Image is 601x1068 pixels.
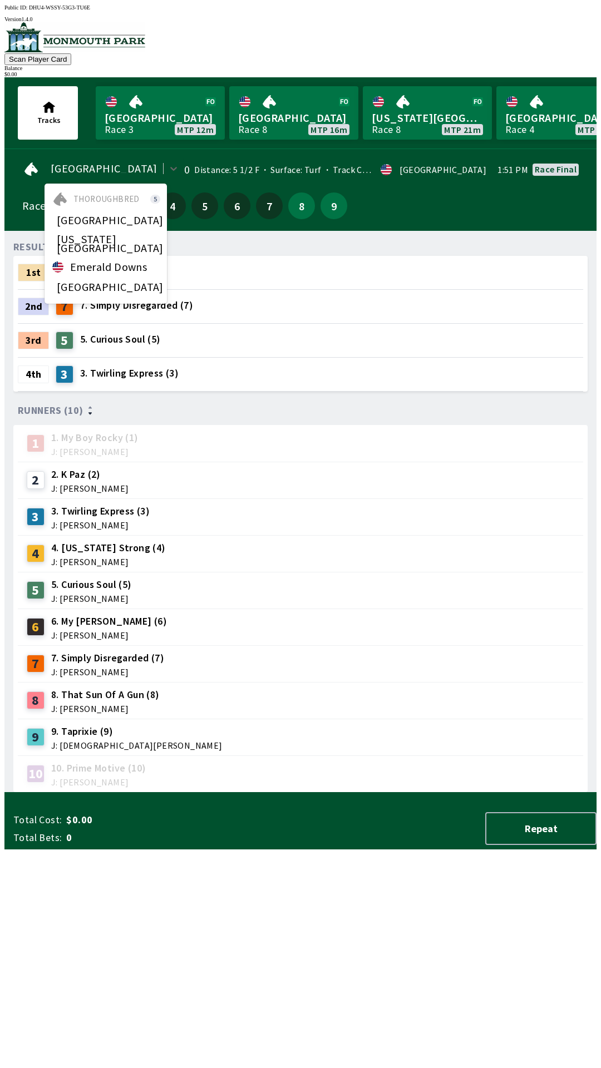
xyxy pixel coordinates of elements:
span: J: [PERSON_NAME] [51,557,166,566]
span: [GEOGRAPHIC_DATA] [238,111,349,125]
span: 5 [150,195,160,204]
div: 8 [27,691,45,709]
div: 10 [27,765,45,783]
a: [GEOGRAPHIC_DATA]Race 3MTP 12m [96,86,225,140]
span: J: [DEMOGRAPHIC_DATA][PERSON_NAME] [51,741,223,750]
span: 1:51 PM [497,165,528,174]
div: 5 [27,581,45,599]
span: J: [PERSON_NAME] [51,667,164,676]
span: [GEOGRAPHIC_DATA] [57,283,164,291]
span: MTP 12m [177,125,214,134]
span: Emerald Downs [70,263,147,271]
span: 5 [194,202,215,210]
span: MTP 16m [311,125,347,134]
span: J: [PERSON_NAME] [51,447,139,456]
span: 3. Twirling Express (3) [51,504,150,518]
span: [US_STATE][GEOGRAPHIC_DATA] [372,111,483,125]
span: 7 [259,202,280,210]
span: Repeat [495,822,587,835]
div: 3rd [18,332,49,349]
span: 4 [162,202,183,210]
button: 8 [288,192,315,219]
div: [GEOGRAPHIC_DATA] [400,165,486,174]
div: 3 [27,508,45,526]
div: Races [22,201,51,210]
span: DHU4-WSSY-53G3-TU6E [29,4,90,11]
span: 6 [226,202,248,210]
div: 7 [27,655,45,673]
span: [US_STATE][GEOGRAPHIC_DATA] [57,235,164,253]
div: 7 [56,298,73,315]
span: Surface: Turf [259,164,322,175]
div: 6 [27,618,45,636]
span: 4. [US_STATE] Strong (4) [51,541,166,555]
div: 3 [56,365,73,383]
span: [GEOGRAPHIC_DATA] [57,216,164,225]
div: Race 8 [238,125,267,134]
div: 0 [184,165,190,174]
span: 10. Prime Motive (10) [51,761,146,775]
div: Race 4 [505,125,534,134]
div: RESULTS [13,243,55,251]
div: 1st [18,264,49,281]
button: Repeat [485,812,597,845]
span: 6. My [PERSON_NAME] (6) [51,614,167,629]
span: [GEOGRAPHIC_DATA] [105,111,216,125]
button: 4 [159,192,186,219]
span: Thoroughbred [73,195,140,204]
span: Distance: 5 1/2 F [194,164,259,175]
span: 2. K Paz (2) [51,467,129,482]
img: venue logo [4,22,145,52]
span: 1. My Boy Rocky (1) [51,431,139,445]
div: Race final [535,165,577,174]
span: 9. Taprixie (9) [51,724,223,739]
span: 3. Twirling Express (3) [80,366,179,380]
div: 9 [27,728,45,746]
div: Public ID: [4,4,597,11]
span: J: [PERSON_NAME] [51,521,150,530]
span: J: [PERSON_NAME] [51,594,132,603]
span: J: [PERSON_NAME] [51,631,167,640]
a: [US_STATE][GEOGRAPHIC_DATA]Race 8MTP 21m [363,86,492,140]
span: $0.00 [66,813,242,827]
a: [GEOGRAPHIC_DATA]Race 8MTP 16m [229,86,358,140]
span: Tracks [37,115,61,125]
span: J: [PERSON_NAME] [51,704,160,713]
div: Race 8 [372,125,401,134]
button: Scan Player Card [4,53,71,65]
span: 5. Curious Soul (5) [51,577,132,592]
span: 8. That Sun Of A Gun (8) [51,688,160,702]
span: Runners (10) [18,406,83,415]
span: 0 [66,831,242,844]
button: 6 [224,192,250,219]
div: 1 [27,434,45,452]
span: J: [PERSON_NAME] [51,778,146,787]
span: Total Cost: [13,813,62,827]
span: J: [PERSON_NAME] [51,484,129,493]
button: Tracks [18,86,78,140]
div: Version 1.4.0 [4,16,597,22]
div: Race 3 [105,125,134,134]
button: 5 [191,192,218,219]
span: 8 [291,202,312,210]
span: [GEOGRAPHIC_DATA] [51,164,157,173]
div: 5 [56,332,73,349]
button: 7 [256,192,283,219]
span: 7. Simply Disregarded (7) [80,298,193,313]
div: 2 [27,471,45,489]
div: Runners (10) [18,405,583,416]
span: MTP 21m [444,125,481,134]
button: 9 [321,192,347,219]
div: 4th [18,365,49,383]
div: $ 0.00 [4,71,597,77]
span: Total Bets: [13,831,62,844]
div: 2nd [18,298,49,315]
span: 7. Simply Disregarded (7) [51,651,164,665]
span: 9 [323,202,344,210]
span: Track Condition: Firm [322,164,420,175]
span: 5. Curious Soul (5) [80,332,161,347]
div: 4 [27,545,45,562]
div: Balance [4,65,597,71]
